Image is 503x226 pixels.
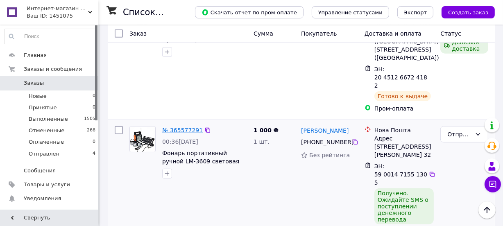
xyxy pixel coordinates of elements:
[93,138,95,146] span: 0
[29,115,68,123] span: Выполненные
[301,30,337,37] span: Покупатель
[254,138,270,145] span: 1 шт.
[485,176,501,192] button: Чат с покупателем
[87,127,95,134] span: 266
[478,201,496,219] button: Наверх
[312,6,389,18] button: Управление статусами
[29,104,57,111] span: Принятые
[93,150,95,158] span: 4
[202,9,297,16] span: Скачать отчет по пром-оплате
[24,209,76,224] span: Показатели работы компании
[374,104,434,113] div: Пром-оплата
[404,9,427,16] span: Экспорт
[24,167,56,174] span: Сообщения
[374,91,431,101] div: Готово к выдаче
[162,150,239,189] a: Фонарь портативный ручной LM-3609 световая станция (солнечная панель, 3 LED лампы, FM приёмник,MP...
[447,130,471,139] div: Отправлен
[130,127,155,152] img: Фото товару
[24,181,70,188] span: Товары и услуги
[433,9,495,15] a: Создать заказ
[24,195,61,202] span: Уведомления
[29,138,64,146] span: Оплаченные
[365,30,421,37] span: Доставка и оплата
[27,12,98,20] div: Ваш ID: 1451075
[29,93,47,100] span: Новые
[374,163,427,186] span: ЭН: 59 0014 7155 1305
[301,127,349,135] a: [PERSON_NAME]
[440,30,461,37] span: Статус
[24,79,44,87] span: Заказы
[93,104,95,111] span: 0
[195,6,304,18] button: Скачать отчет по пром-оплате
[374,126,434,134] div: Нова Пошта
[93,93,95,100] span: 0
[24,52,47,59] span: Главная
[27,5,88,12] span: Интернет-магазин Tele-Radio | Теле-Радио товары.Приборы,мультиметры,градусники,паяльники и др.
[5,29,96,44] input: Поиск
[374,134,434,159] div: Адрес [STREET_ADDRESS][PERSON_NAME] 32
[29,127,64,134] span: Отмененные
[440,37,488,54] div: Дешевая доставка
[374,188,434,224] div: Получено. Ожидайте SMS о поступлении денежного перевода
[84,115,95,123] span: 1505
[397,6,433,18] button: Экспорт
[374,66,427,89] span: ЭН: 20 4512 6672 4182
[299,136,352,148] div: [PHONE_NUMBER]
[254,30,273,37] span: Сумма
[309,152,350,158] span: Без рейтинга
[162,138,198,145] span: 00:36[DATE]
[129,30,147,37] span: Заказ
[318,9,383,16] span: Управление статусами
[24,66,82,73] span: Заказы и сообщения
[442,6,495,18] button: Создать заказ
[123,7,193,17] h1: Список заказов
[448,9,488,16] span: Создать заказ
[29,150,59,158] span: Отправлен
[129,126,156,152] a: Фото товару
[162,127,203,133] a: № 365577291
[254,127,279,133] span: 1 000 ₴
